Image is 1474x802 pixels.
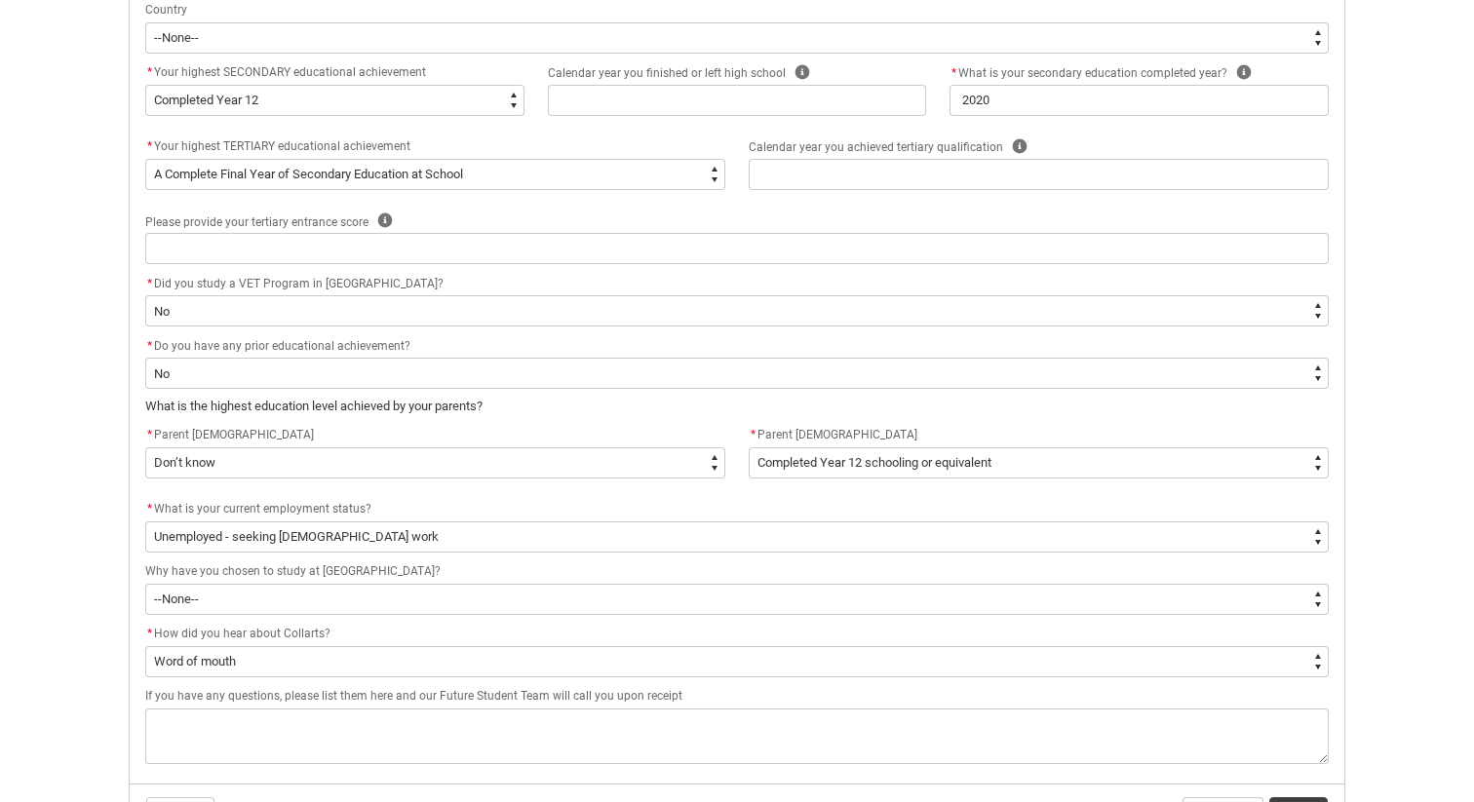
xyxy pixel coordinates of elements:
span: Do you have any prior educational achievement? [154,339,410,353]
span: Parent [DEMOGRAPHIC_DATA] [757,428,917,441]
span: Calendar year you achieved tertiary qualification [749,140,1003,154]
abbr: required [147,428,152,441]
span: Your highest TERTIARY educational achievement [154,139,410,153]
abbr: required [951,66,956,80]
p: What is the highest education level achieved by your parents? [145,397,1329,416]
span: Your highest SECONDARY educational achievement [154,65,426,79]
span: Why have you chosen to study at [GEOGRAPHIC_DATA]? [145,564,441,578]
abbr: required [147,139,152,153]
span: How did you hear about Collarts? [154,627,330,640]
span: Parent [DEMOGRAPHIC_DATA] [154,428,314,441]
span: Calendar year you finished or left high school [548,66,786,80]
span: Did you study a VET Program in [GEOGRAPHIC_DATA]? [154,277,444,290]
span: If you have any questions, please list them here and our Future Student Team will call you upon r... [145,689,682,703]
span: Please provide your tertiary entrance score [145,215,368,229]
span: What is your secondary education completed year? [950,66,1227,80]
span: What is your current employment status? [154,502,371,516]
span: Country [145,3,187,17]
abbr: required [147,627,152,640]
abbr: required [147,502,152,516]
abbr: required [147,339,152,353]
abbr: required [751,428,756,441]
abbr: required [147,65,152,79]
abbr: required [147,277,152,290]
